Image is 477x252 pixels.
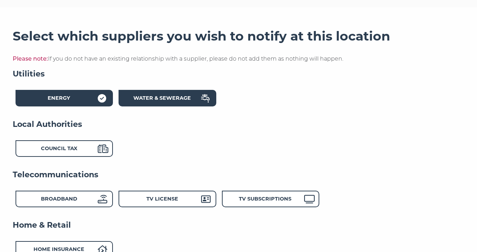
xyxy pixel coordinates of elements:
div: Broadband [16,191,113,207]
strong: Energy [48,95,70,101]
strong: TV Subscriptions [239,196,291,202]
h4: Telecommunications [13,170,464,180]
h4: Utilities [13,69,464,79]
p: If you do not have an existing relationship with a supplier, please do not add them as nothing wi... [13,54,464,63]
strong: TV License [146,196,178,202]
strong: Water & Sewerage [133,95,191,101]
span: Please note: [13,55,48,62]
div: Energy [16,90,113,106]
div: Council Tax [16,140,113,157]
strong: Council Tax [41,145,77,152]
h4: Home & Retail [13,220,464,231]
strong: Broadband [41,196,77,202]
div: Water & Sewerage [119,90,216,106]
h4: Local Authorities [13,119,464,130]
div: TV Subscriptions [222,191,319,207]
h3: Select which suppliers you wish to notify at this location [13,29,464,44]
div: TV License [119,191,216,207]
